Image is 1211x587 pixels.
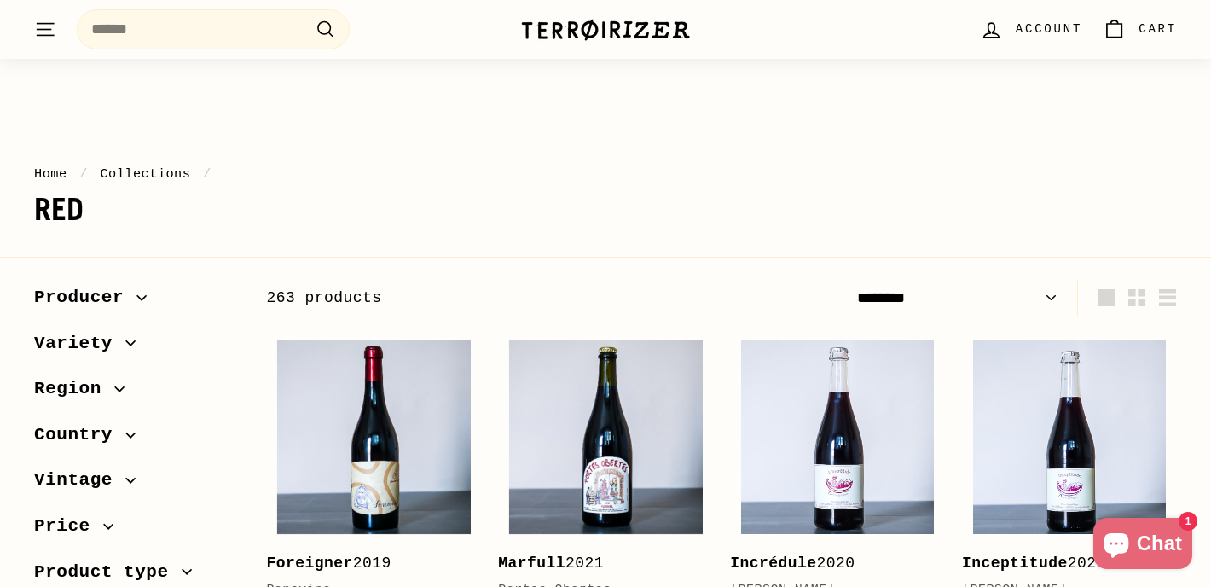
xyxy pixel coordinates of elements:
a: Account [970,4,1092,55]
span: Price [34,512,103,541]
span: Region [34,375,114,404]
span: Cart [1139,20,1177,38]
span: Vintage [34,466,125,495]
nav: breadcrumbs [34,164,1177,184]
button: Price [34,508,239,554]
h1: Red [34,193,1177,227]
button: Producer [34,279,239,325]
a: Collections [100,166,190,182]
b: Incrédule [730,555,816,572]
div: 263 products [266,286,721,311]
span: Variety [34,329,125,358]
span: Product type [34,558,182,587]
span: / [75,166,92,182]
button: Country [34,416,239,462]
a: Home [34,166,67,182]
span: Producer [34,283,136,312]
b: Inceptitude [962,555,1068,572]
div: 2021 [498,551,696,576]
div: 2021 [962,551,1160,576]
span: / [199,166,216,182]
a: Cart [1092,4,1187,55]
button: Vintage [34,462,239,508]
button: Variety [34,325,239,371]
inbox-online-store-chat: Shopify online store chat [1088,518,1197,573]
div: 2020 [730,551,928,576]
b: Marfull [498,555,565,572]
b: Foreigner [266,555,352,572]
button: Region [34,370,239,416]
span: Account [1016,20,1082,38]
span: Country [34,421,125,450]
div: 2019 [266,551,464,576]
